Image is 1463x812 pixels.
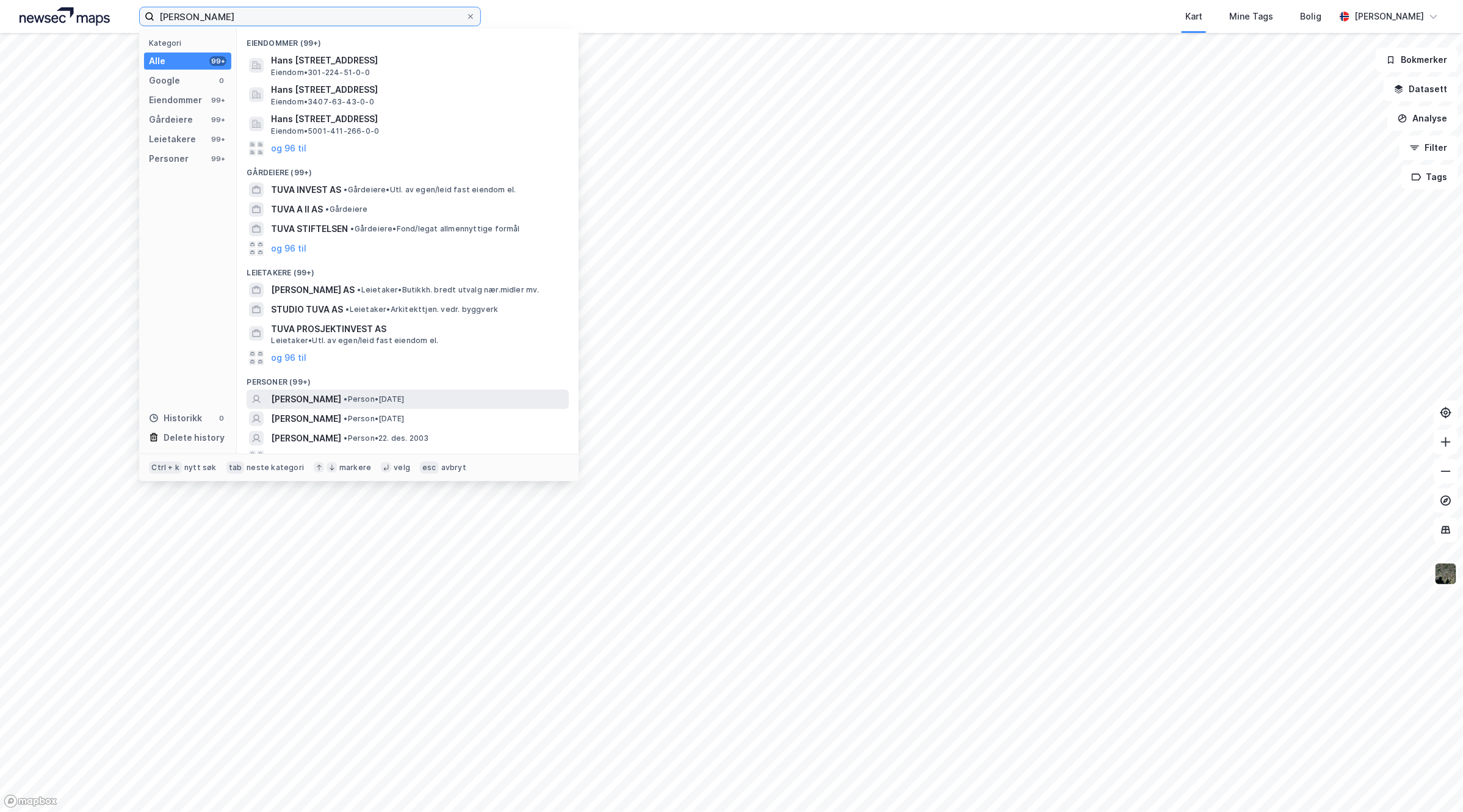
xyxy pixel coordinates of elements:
[1384,77,1458,101] button: Datasett
[217,413,226,423] div: 0
[149,73,180,88] div: Google
[149,462,182,474] div: Ctrl + k
[149,411,202,426] div: Historikk
[209,95,226,105] div: 99+
[344,394,404,404] span: Person • [DATE]
[271,202,323,217] span: TUVA A II AS
[271,222,348,236] span: TUVA STIFTELSEN
[209,56,226,66] div: 99+
[1354,9,1424,24] div: [PERSON_NAME]
[237,368,579,390] div: Personer (99+)
[1387,106,1458,131] button: Analyse
[339,463,371,473] div: markere
[441,463,466,473] div: avbryt
[149,93,202,107] div: Eiendommer
[271,451,306,465] button: og 96 til
[271,350,306,365] button: og 96 til
[271,141,306,156] button: og 96 til
[1300,9,1321,24] div: Bolig
[1185,9,1202,24] div: Kart
[357,285,539,295] span: Leietaker • Butikkh. bredt utvalg nær.midler mv.
[1401,165,1458,189] button: Tags
[149,151,189,166] div: Personer
[271,97,374,107] span: Eiendom • 3407-63-43-0-0
[271,392,341,407] span: [PERSON_NAME]
[217,76,226,85] div: 0
[271,241,306,256] button: og 96 til
[344,433,347,443] span: •
[209,115,226,125] div: 99+
[271,283,355,297] span: [PERSON_NAME] AS
[344,433,428,443] span: Person • 22. des. 2003
[271,411,341,426] span: [PERSON_NAME]
[345,305,498,314] span: Leietaker • Arkitekttjen. vedr. byggverk
[209,134,226,144] div: 99+
[4,794,57,808] a: Mapbox homepage
[1402,753,1463,812] iframe: Chat Widget
[271,322,564,336] span: TUVA PROSJEKTINVEST AS
[350,224,519,234] span: Gårdeiere • Fond/legat allmennyttige formål
[271,302,343,317] span: STUDIO TUVA AS
[1376,48,1458,72] button: Bokmerker
[344,185,347,194] span: •
[420,462,439,474] div: esc
[271,126,379,136] span: Eiendom • 5001-411-266-0-0
[325,205,367,214] span: Gårdeiere
[149,112,193,127] div: Gårdeiere
[154,7,466,26] input: Søk på adresse, matrikkel, gårdeiere, leietakere eller personer
[164,430,225,445] div: Delete history
[325,205,329,214] span: •
[237,29,579,51] div: Eiendommer (99+)
[271,68,369,78] span: Eiendom • 301-224-51-0-0
[149,38,231,48] div: Kategori
[237,158,579,180] div: Gårdeiere (99+)
[271,431,341,446] span: [PERSON_NAME]
[271,336,438,346] span: Leietaker • Utl. av egen/leid fast eiendom el.
[1434,562,1458,585] img: 9k=
[20,7,110,26] img: logo.a4113a55bc3d86da70a041830d287a7e.svg
[237,258,579,280] div: Leietakere (99+)
[209,154,226,164] div: 99+
[344,185,516,195] span: Gårdeiere • Utl. av egen/leid fast eiendom el.
[1229,9,1273,24] div: Mine Tags
[344,414,404,424] span: Person • [DATE]
[247,463,304,473] div: neste kategori
[345,305,349,314] span: •
[271,112,564,126] span: Hans [STREET_ADDRESS]
[149,54,165,68] div: Alle
[344,394,347,404] span: •
[184,463,217,473] div: nytt søk
[394,463,410,473] div: velg
[226,462,245,474] div: tab
[271,82,564,97] span: Hans [STREET_ADDRESS]
[357,285,361,294] span: •
[271,183,341,197] span: TUVA INVEST AS
[1400,136,1458,160] button: Filter
[350,224,354,233] span: •
[344,414,347,423] span: •
[149,132,196,147] div: Leietakere
[271,53,564,68] span: Hans [STREET_ADDRESS]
